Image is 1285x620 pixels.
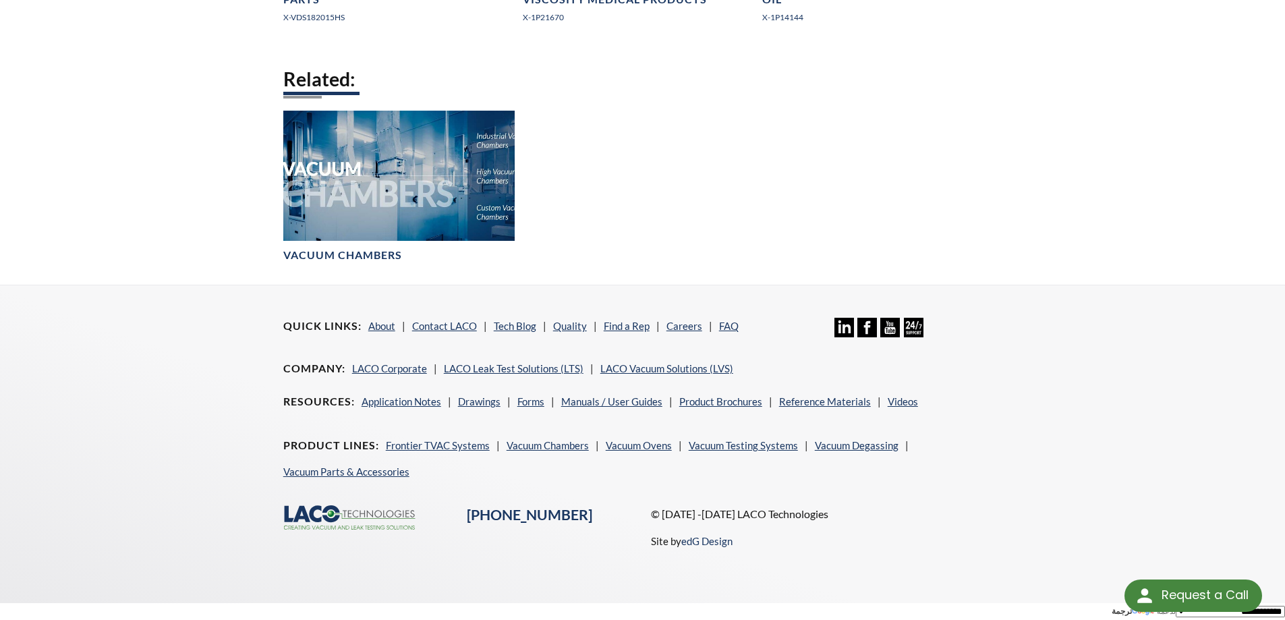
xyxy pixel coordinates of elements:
h4: Vacuum Chambers [283,248,402,262]
div: Request a Call [1162,580,1249,611]
a: Product Brochures [679,395,762,407]
p: Site by [651,533,733,549]
a: LACO Vacuum Solutions (LVS) [600,362,733,374]
p: X-VDS182015HS [283,11,515,24]
a: Find a Rep [604,320,650,332]
a: Careers [666,320,702,332]
h4: Product Lines [283,439,379,453]
h2: Related: [283,67,1002,92]
a: Frontier TVAC Systems [386,439,490,451]
a: [PHONE_NUMBER] [467,506,592,524]
a: FAQ [719,320,739,332]
a: 24/7 Support [904,327,923,339]
a: Vacuum Degassing [815,439,898,451]
a: ترجمة [1112,607,1157,616]
p: © [DATE] -[DATE] LACO Technologies [651,505,1002,523]
a: Drawings [458,395,501,407]
a: Quality [553,320,587,332]
a: Vacuum Chambers [507,439,589,451]
a: Vacuum Parts & Accessories [283,466,409,478]
a: Vacuum ChambersVacuum Chambers [283,111,515,262]
h4: Company [283,362,345,376]
a: Reference Materials [779,395,871,407]
a: Vacuum Ovens [606,439,672,451]
div: Request a Call [1124,580,1262,612]
a: edG Design [681,535,733,547]
a: Application Notes [362,395,441,407]
a: Videos [888,395,918,407]
a: Contact LACO [412,320,477,332]
a: About [368,320,395,332]
a: Forms [517,395,544,407]
img: Google ترجمة [1132,608,1157,617]
a: Manuals / User Guides [561,395,662,407]
a: LACO Leak Test Solutions (LTS) [444,362,583,374]
p: X-1P14144 [762,11,994,24]
img: 24/7 Support Icon [904,318,923,337]
h4: Resources [283,395,355,409]
img: round button [1134,585,1155,607]
a: LACO Corporate [352,362,427,374]
h4: Quick Links [283,319,362,333]
p: X-1P21670 [523,11,754,24]
a: Tech Blog [494,320,536,332]
a: Vacuum Testing Systems [689,439,798,451]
